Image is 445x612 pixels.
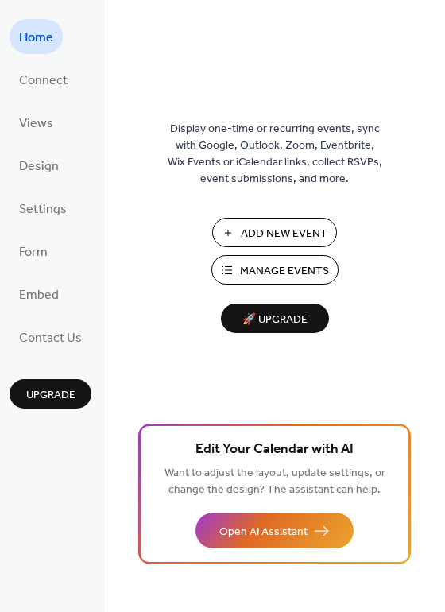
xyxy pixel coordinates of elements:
span: Want to adjust the layout, update settings, or change the design? The assistant can help. [164,463,385,501]
button: Add New Event [212,218,337,247]
span: Embed [19,283,59,308]
a: Settings [10,191,76,226]
a: Design [10,148,68,183]
span: Design [19,154,59,180]
span: Form [19,240,48,265]
a: Views [10,105,63,140]
span: Manage Events [240,263,329,280]
span: Contact Us [19,326,82,351]
span: Home [19,25,53,51]
button: 🚀 Upgrade [221,304,329,333]
span: Views [19,111,53,137]
span: 🚀 Upgrade [230,309,319,331]
a: Form [10,234,57,269]
span: Upgrade [26,387,75,404]
a: Connect [10,62,77,97]
button: Manage Events [211,255,339,285]
a: Embed [10,277,68,312]
span: Display one-time or recurring events, sync with Google, Outlook, Zoom, Eventbrite, Wix Events or ... [168,121,382,188]
a: Contact Us [10,320,91,354]
span: Connect [19,68,68,94]
span: Add New Event [241,226,327,242]
button: Open AI Assistant [195,513,354,548]
button: Upgrade [10,379,91,409]
span: Settings [19,197,67,223]
span: Open AI Assistant [219,524,308,540]
a: Home [10,19,63,54]
span: Edit Your Calendar with AI [195,439,354,461]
